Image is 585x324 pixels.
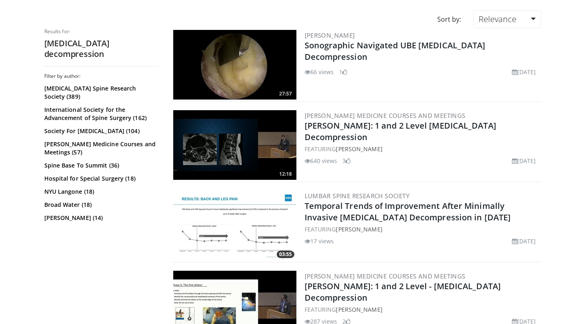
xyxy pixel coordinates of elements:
[305,305,539,314] div: FEATURING
[479,14,516,25] span: Relevance
[305,111,466,120] a: [PERSON_NAME] Medicine Courses and Meetings
[512,237,536,245] li: [DATE]
[277,90,294,97] span: 27:57
[342,156,351,165] li: 3
[305,225,539,233] div: FEATURING
[44,174,157,183] a: Hospital for Special Surgery (18)
[305,200,511,223] a: Temporal Trends of Improvement After Minimally Invasive [MEDICAL_DATA] Decompression in [DATE]
[305,272,466,280] a: [PERSON_NAME] Medicine Courses and Meetings
[44,106,157,122] a: International Society for the Advancement of Spine Surgery (162)
[44,214,157,222] a: [PERSON_NAME] (14)
[512,68,536,76] li: [DATE]
[305,68,334,76] li: 66 views
[336,225,382,233] a: [PERSON_NAME]
[512,156,536,165] li: [DATE]
[44,38,159,59] h2: [MEDICAL_DATA] decompression
[305,156,337,165] li: 640 views
[44,201,157,209] a: Broad Water (18)
[305,145,539,153] div: FEATURING
[44,161,157,170] a: Spine Base To Summit (36)
[173,30,296,100] a: 27:57
[305,120,496,143] a: [PERSON_NAME]: 1 and 2 Level [MEDICAL_DATA] Decompression
[44,188,157,196] a: NYU Langone (18)
[44,84,157,101] a: [MEDICAL_DATA] Spine Research Society (389)
[173,190,296,260] a: 03:55
[173,110,296,180] img: 1c8c7855-f20b-4d35-9336-05f681b1d01f.300x170_q85_crop-smart_upscale.jpg
[305,31,355,39] a: [PERSON_NAME]
[336,306,382,313] a: [PERSON_NAME]
[339,68,347,76] li: 1
[431,10,467,28] div: Sort by:
[277,170,294,178] span: 12:18
[305,40,486,62] a: Sonographic Navigated UBE [MEDICAL_DATA] Decompression
[44,140,157,156] a: [PERSON_NAME] Medicine Courses and Meetings (57)
[305,281,501,303] a: [PERSON_NAME]: 1 and 2 Level - [MEDICAL_DATA] Decompression
[277,251,294,258] span: 03:55
[305,237,334,245] li: 17 views
[336,145,382,153] a: [PERSON_NAME]
[305,192,410,200] a: Lumbar Spine Research Society
[44,28,159,35] p: Results for:
[173,30,296,100] img: a2e69baa-0b3b-448f-b160-ee1eebc323c3.300x170_q85_crop-smart_upscale.jpg
[473,10,541,28] a: Relevance
[173,190,296,260] img: b7e70282-8c16-4307-bf8f-d7574509d69f.300x170_q85_crop-smart_upscale.jpg
[44,127,157,135] a: Society For [MEDICAL_DATA] (104)
[44,73,159,79] h3: Filter by author:
[173,110,296,180] a: 12:18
